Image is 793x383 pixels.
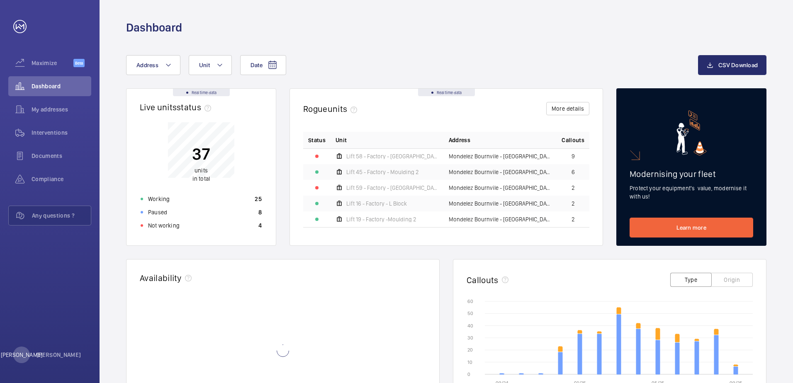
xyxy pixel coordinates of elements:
[177,102,214,112] span: status
[572,169,575,175] span: 6
[572,153,575,159] span: 9
[136,62,158,68] span: Address
[1,351,42,359] p: [PERSON_NAME]
[546,102,589,115] button: More details
[192,166,210,183] p: in total
[36,351,81,359] p: [PERSON_NAME]
[73,59,85,67] span: Beta
[467,310,473,316] text: 50
[346,169,419,175] span: Lift 45 - Factory - Moulding 2
[346,201,407,206] span: Lift 16 - Factory - L Block
[126,55,180,75] button: Address
[449,216,552,222] span: Mondelez Bournvile - [GEOGRAPHIC_DATA], [GEOGRAPHIC_DATA]
[32,82,91,90] span: Dashboard
[32,175,91,183] span: Compliance
[572,201,575,206] span: 2
[328,104,361,114] span: units
[467,371,470,377] text: 0
[562,136,584,144] span: Callouts
[32,105,91,114] span: My addresses
[336,136,347,144] span: Unit
[173,89,230,96] div: Real time data
[346,185,439,191] span: Lift 59 - Factory - [GEOGRAPHIC_DATA]
[258,221,262,230] p: 4
[148,221,180,230] p: Not working
[255,195,262,203] p: 25
[630,184,753,201] p: Protect your equipment's value, modernise it with us!
[467,335,473,341] text: 30
[346,216,416,222] span: Lift 19 - Factory -Moulding 2
[140,273,182,283] h2: Availability
[572,216,575,222] span: 2
[258,208,262,216] p: 8
[32,59,73,67] span: Maximize
[572,185,575,191] span: 2
[189,55,232,75] button: Unit
[140,102,214,112] h2: Live units
[251,62,263,68] span: Date
[192,143,210,164] p: 37
[240,55,286,75] button: Date
[148,195,170,203] p: Working
[467,298,473,304] text: 60
[467,359,472,365] text: 10
[195,167,208,174] span: units
[718,62,758,68] span: CSV Download
[449,185,552,191] span: Mondelez Bournvile - [GEOGRAPHIC_DATA], [GEOGRAPHIC_DATA]
[698,55,766,75] button: CSV Download
[449,136,470,144] span: Address
[32,152,91,160] span: Documents
[346,153,439,159] span: Lift 58 - Factory - [GEOGRAPHIC_DATA]
[630,218,753,238] a: Learn more
[32,211,91,220] span: Any questions ?
[630,169,753,179] h2: Modernising your fleet
[418,89,475,96] div: Real time data
[449,153,552,159] span: Mondelez Bournvile - [GEOGRAPHIC_DATA], [GEOGRAPHIC_DATA]
[670,273,712,287] button: Type
[449,201,552,206] span: Mondelez Bournvile - [GEOGRAPHIC_DATA], [GEOGRAPHIC_DATA]
[711,273,753,287] button: Origin
[449,169,552,175] span: Mondelez Bournvile - [GEOGRAPHIC_DATA], [GEOGRAPHIC_DATA]
[303,104,360,114] h2: Rogue
[308,136,326,144] p: Status
[467,323,473,329] text: 40
[467,275,499,285] h2: Callouts
[676,110,707,155] img: marketing-card.svg
[126,20,182,35] h1: Dashboard
[467,347,473,353] text: 20
[199,62,210,68] span: Unit
[32,128,91,137] span: Interventions
[148,208,167,216] p: Paused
